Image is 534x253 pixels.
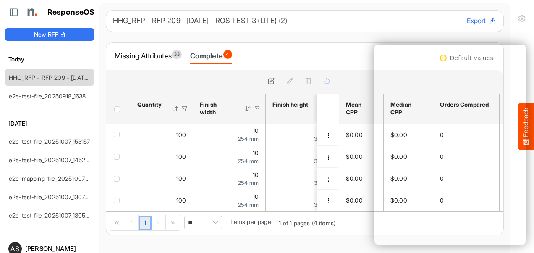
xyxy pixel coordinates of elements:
span: 254 mm [238,135,259,142]
td: ce483c71-3e77-4dec-98be-66e245bd3c2d is template cell Column Header [317,146,340,168]
span: 254 mm [238,201,259,208]
a: e2e-test-file_20250918_163829 (1) (2) [9,92,109,100]
button: dropdownbutton [324,153,333,162]
div: [PERSON_NAME] [25,245,91,252]
span: 254 mm [238,179,259,186]
td: 15 is template cell Column Header httpsnorthellcomontologiesmapping-rulesmeasurementhasfinishsize... [266,190,341,211]
span: 10 [253,193,259,200]
div: Filter Icon [181,105,188,113]
span: 381 mm [314,179,334,186]
td: 10 is template cell Column Header httpsnorthellcomontologiesmapping-rulesmeasurementhasfinishsize... [193,124,266,146]
td: 100 is template cell Column Header httpsnorthellcomontologiesmapping-rulesorderhasquantity [131,124,193,146]
span: 381 mm [314,158,334,164]
span: AS [10,245,19,252]
span: 100 [176,175,186,182]
span: 4 [223,50,232,59]
span: 381 mm [314,201,334,208]
td: checkbox [106,190,131,211]
span: 10 [253,171,259,178]
div: Finish width [200,101,233,116]
th: Header checkbox [106,94,131,124]
span: Pagerdropdown [184,216,222,229]
h6: Today [5,55,94,64]
a: e2e-test-file_20251007_130749 [9,193,92,200]
div: Go to first page [110,215,124,230]
td: 100 is template cell Column Header httpsnorthellcomontologiesmapping-rulesorderhasquantity [131,190,193,211]
h1: ResponseOS [47,8,95,17]
span: 100 [176,153,186,160]
div: Pager Container [106,212,339,235]
span: $0.00 [346,153,363,160]
div: Go to next page [152,215,166,230]
button: New RFP [5,28,94,41]
td: 69b53f07-6ef4-479f-ac99-8b72f2a63f40 is template cell Column Header [317,190,340,211]
span: 100 [176,131,186,138]
h6: [DATE] [5,119,94,128]
span: 254 mm [238,158,259,164]
a: e2e-mapping-file_20251007_133137 [9,175,103,182]
td: 10 is template cell Column Header httpsnorthellcomontologiesmapping-rulesmeasurementhasfinishsize... [193,168,266,190]
div: Finish height [272,101,309,108]
h6: HHG_RFP - RFP 209 - [DATE] - ROS TEST 3 (LITE) (2) [113,17,460,24]
td: 10 is template cell Column Header httpsnorthellcomontologiesmapping-rulesmeasurementhasfinishsize... [193,190,266,211]
td: $0.00 is template cell Column Header mean-cpp [339,124,384,146]
span: $0.00 [346,131,363,138]
td: $0.00 is template cell Column Header mean-cpp [339,190,384,211]
td: 100 is template cell Column Header httpsnorthellcomontologiesmapping-rulesorderhasquantity [131,168,193,190]
span: 381 mm [314,135,334,142]
div: Go to last page [166,215,180,230]
a: e2e-test-file_20251007_130500 [9,212,93,219]
span: 1 of 1 pages [279,219,310,227]
span: (4 items) [312,219,335,227]
div: Filter Icon [254,105,261,113]
td: 15 is template cell Column Header httpsnorthellcomontologiesmapping-rulesmeasurementhasfinishsize... [266,168,341,190]
span: 100 [176,197,186,204]
div: Missing Attributes [115,50,182,62]
a: e2e-test-file_20251007_153157 [9,138,90,145]
span: 33 [172,50,182,59]
td: 15 is template cell Column Header httpsnorthellcomontologiesmapping-rulesmeasurementhasfinishsize... [266,124,341,146]
span: $0.00 [346,175,363,182]
span: 10 [253,149,259,156]
iframe: Feedback Widget [374,45,526,245]
td: 100 is template cell Column Header httpsnorthellcomontologiesmapping-rulesorderhasquantity [131,146,193,168]
div: Mean CPP [346,101,374,116]
a: e2e-test-file_20251007_145239 [9,156,92,163]
td: 53349c0f-1e1e-4df4-9e6b-7ec7115f1c1d is template cell Column Header [317,168,340,190]
td: checkbox [106,168,131,190]
button: Export [467,16,497,26]
div: Go to previous page [124,215,139,230]
button: dropdownbutton [324,197,333,206]
td: checkbox [106,124,131,146]
span: Items per page [230,218,271,225]
td: $0.00 is template cell Column Header mean-cpp [339,146,384,168]
button: dropdownbutton [324,131,333,140]
td: 10 is template cell Column Header httpsnorthellcomontologiesmapping-rulesmeasurementhasfinishsize... [193,146,266,168]
td: $0.00 is template cell Column Header mean-cpp [339,168,384,190]
a: Page 1 of 1 Pages [139,216,152,231]
td: fba62a06-358e-4619-87e5-02221307c42b is template cell Column Header [317,124,340,146]
td: checkbox [106,146,131,168]
span: $0.00 [346,197,363,204]
button: dropdownbutton [324,175,333,184]
a: HHG_RFP - RFP 209 - [DATE] - ROS TEST 3 (LITE) (2) [9,74,156,81]
img: Northell [23,4,40,21]
td: 15 is template cell Column Header httpsnorthellcomontologiesmapping-rulesmeasurementhasfinishsize... [266,146,341,168]
div: Complete [190,50,232,62]
div: Quantity [137,101,161,108]
span: 10 [253,127,259,134]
